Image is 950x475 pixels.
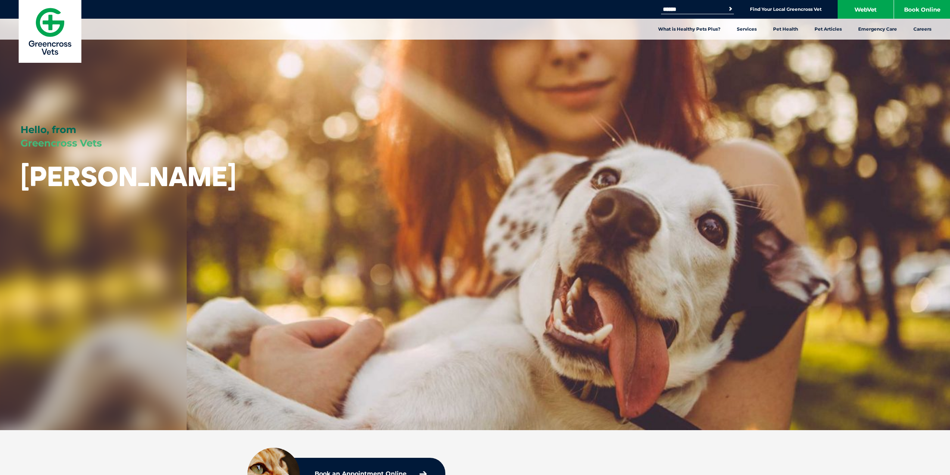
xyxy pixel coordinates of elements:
[727,5,734,13] button: Search
[905,19,940,40] a: Careers
[806,19,850,40] a: Pet Articles
[729,19,765,40] a: Services
[650,19,729,40] a: What is Healthy Pets Plus?
[21,124,76,136] span: Hello, from
[21,161,236,191] h1: [PERSON_NAME]
[21,137,102,149] span: Greencross Vets
[750,6,822,12] a: Find Your Local Greencross Vet
[765,19,806,40] a: Pet Health
[850,19,905,40] a: Emergency Care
